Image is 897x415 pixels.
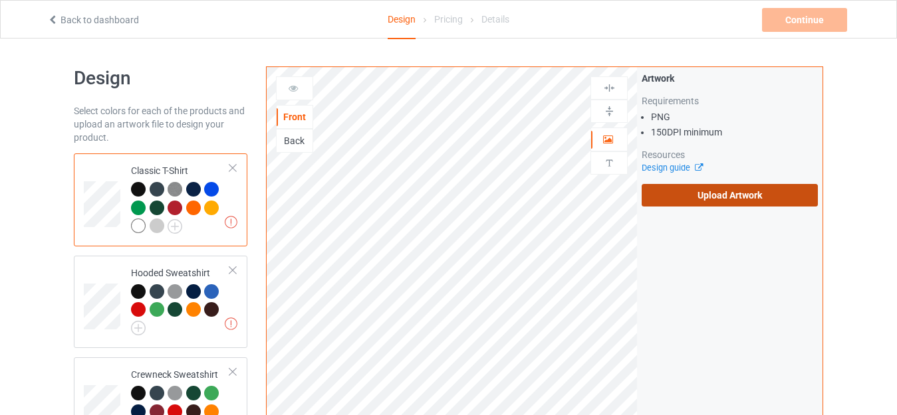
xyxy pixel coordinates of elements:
[74,66,247,90] h1: Design
[74,153,247,246] div: Classic T-Shirt
[168,219,182,234] img: svg+xml;base64,PD94bWwgdmVyc2lvbj0iMS4wIiBlbmNvZGluZz0iVVRGLTgiPz4KPHN2ZyB3aWR0aD0iMjJweCIgaGVpZ2...
[74,104,247,144] div: Select colors for each of the products and upload an artwork file to design your product.
[131,266,230,331] div: Hooded Sweatshirt
[603,157,616,169] img: svg%3E%0A
[603,105,616,118] img: svg%3E%0A
[642,163,702,173] a: Design guide
[603,82,616,94] img: svg%3E%0A
[642,148,818,161] div: Resources
[131,164,230,232] div: Classic T-Shirt
[642,72,818,85] div: Artwork
[388,1,416,39] div: Design
[434,1,463,38] div: Pricing
[642,94,818,108] div: Requirements
[47,15,139,25] a: Back to dashboard
[225,317,237,330] img: exclamation icon
[168,182,182,197] img: heather_texture.png
[277,110,313,124] div: Front
[74,256,247,348] div: Hooded Sweatshirt
[225,216,237,228] img: exclamation icon
[481,1,509,38] div: Details
[131,321,146,335] img: svg+xml;base64,PD94bWwgdmVyc2lvbj0iMS4wIiBlbmNvZGluZz0iVVRGLTgiPz4KPHN2ZyB3aWR0aD0iMjJweCIgaGVpZ2...
[642,184,818,207] label: Upload Artwork
[277,134,313,147] div: Back
[651,125,818,139] li: 150 DPI minimum
[651,110,818,124] li: PNG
